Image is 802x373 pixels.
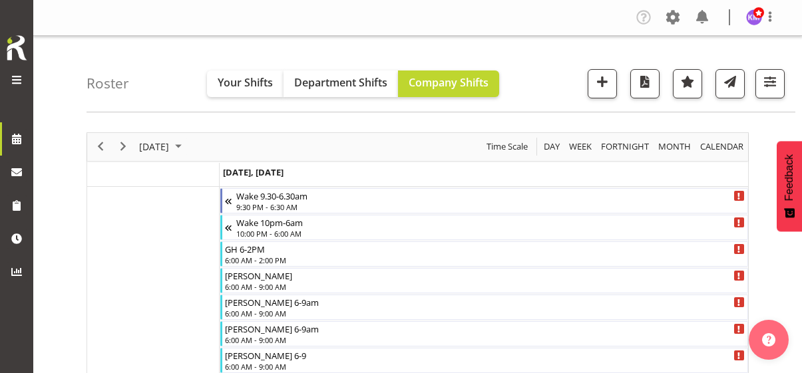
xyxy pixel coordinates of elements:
div: No Staff Member"s event - Christopher AM Begin From Friday, October 3, 2025 at 6:00:00 AM GMT+13:... [220,268,748,293]
span: Fortnight [600,138,650,155]
div: previous period [89,133,112,161]
button: Add a new shift [588,69,617,98]
button: Timeline Day [542,138,562,155]
div: [PERSON_NAME] [225,269,745,282]
div: 6:00 AM - 9:00 AM [225,361,745,372]
button: Filter Shifts [755,69,785,98]
button: Highlight an important date within the roster. [673,69,702,98]
span: Day [542,138,561,155]
button: Feedback - Show survey [777,141,802,231]
div: 6:00 AM - 2:00 PM [225,255,745,265]
div: No Staff Member"s event - Michael 6-9am Begin From Friday, October 3, 2025 at 6:00:00 AM GMT+13:0... [220,295,748,320]
button: Company Shifts [398,70,499,97]
div: 6:00 AM - 9:00 AM [225,308,745,318]
div: next period [112,133,134,161]
div: [PERSON_NAME] 6-9am [225,322,745,335]
button: Next [114,138,132,155]
div: October 3, 2025 [134,133,190,161]
span: Department Shifts [294,75,387,90]
button: Month [698,138,746,155]
span: [DATE], [DATE] [223,166,284,178]
button: October 2025 [137,138,188,155]
div: [PERSON_NAME] 6-9 [225,348,745,362]
span: Week [568,138,593,155]
button: Fortnight [599,138,652,155]
button: Timeline Week [567,138,594,155]
div: No Staff Member"s event - Wake 9.30-6.30am Begin From Thursday, October 2, 2025 at 9:30:00 PM GMT... [220,188,748,213]
span: Your Shifts [218,75,273,90]
span: Company Shifts [409,75,489,90]
span: Time Scale [485,138,529,155]
span: Month [657,138,692,155]
button: Time Scale [485,138,530,155]
h4: Roster [87,76,129,91]
button: Timeline Month [656,138,694,155]
button: Previous [92,138,110,155]
button: Send a list of all shifts for the selected filtered period to all rostered employees. [715,69,745,98]
div: 9:30 PM - 6:30 AM [236,201,745,212]
span: calendar [699,138,745,155]
div: No Staff Member"s event - Michael 6-9am Begin From Friday, October 3, 2025 at 6:00:00 AM GMT+13:0... [220,321,748,346]
div: 6:00 AM - 9:00 AM [225,334,745,345]
button: Your Shifts [207,70,284,97]
img: kelly-morgan6119.jpg [746,9,762,25]
div: No Staff Member"s event - GH 6-2PM Begin From Friday, October 3, 2025 at 6:00:00 AM GMT+13:00 End... [220,241,748,267]
div: [PERSON_NAME] 6-9am [225,295,745,309]
button: Download a PDF of the roster for the current day [630,69,660,98]
img: help-xxl-2.png [762,333,775,346]
div: 10:00 PM - 6:00 AM [236,228,745,239]
div: 6:00 AM - 9:00 AM [225,281,745,292]
img: Rosterit icon logo [3,33,30,62]
div: GH 6-2PM [225,242,745,255]
button: Department Shifts [284,70,398,97]
span: [DATE] [138,138,170,155]
div: No Staff Member"s event - Wake 10pm-6am Begin From Thursday, October 2, 2025 at 10:00:00 PM GMT+1... [220,215,748,240]
div: Wake 10pm-6am [236,215,745,229]
div: Wake 9.30-6.30am [236,189,745,202]
span: Feedback [783,154,795,201]
div: No Staff Member"s event - Gabriel 6-9 Begin From Friday, October 3, 2025 at 6:00:00 AM GMT+13:00 ... [220,348,748,373]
